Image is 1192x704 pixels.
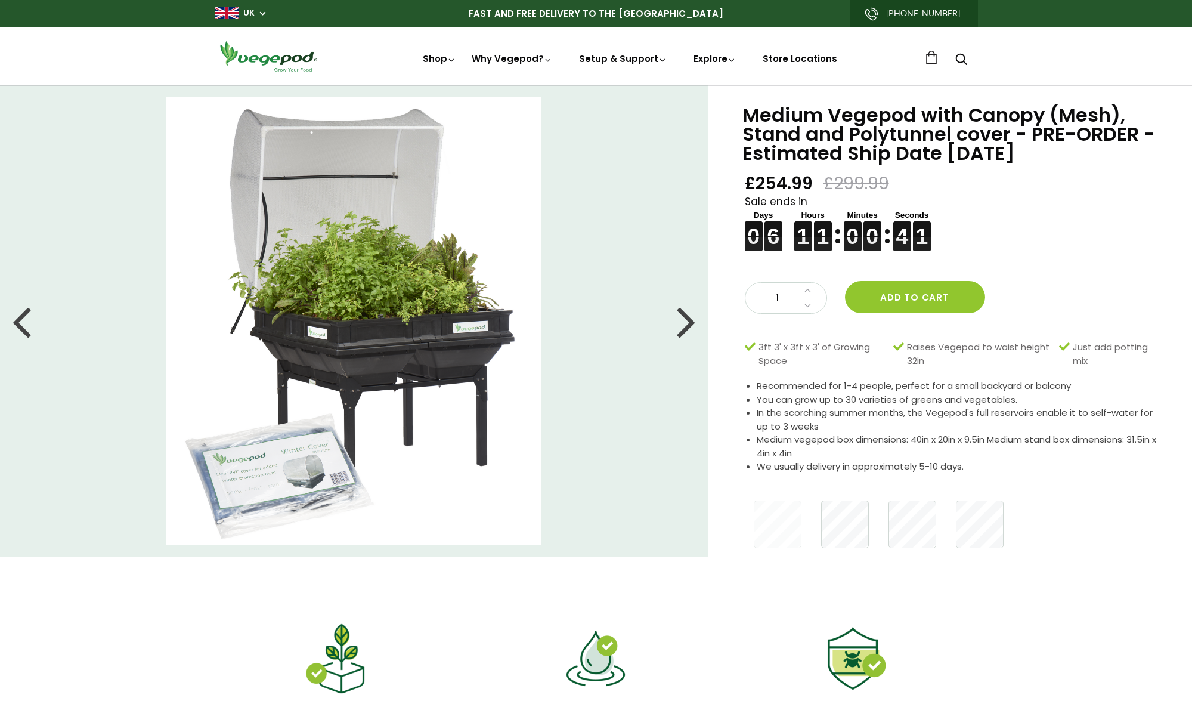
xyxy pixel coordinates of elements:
[215,39,322,73] img: Vegepod
[579,53,667,65] a: Setup & Support
[801,283,815,298] a: Increase quantity by 1
[801,298,815,314] a: Decrease quantity by 1
[823,172,889,194] span: £299.99
[845,281,985,313] button: Add to cart
[907,341,1054,368] span: Raises Vegepod to waist height 32in
[844,221,862,236] figure: 0
[693,53,736,65] a: Explore
[1073,341,1156,368] span: Just add potting mix
[955,54,967,67] a: Search
[745,194,1162,252] div: Sale ends in
[745,221,763,236] figure: 0
[742,106,1162,163] h1: Medium Vegepod with Canopy (Mesh), Stand and Polytunnel cover - PRE-ORDER - Estimated Ship Date [...
[863,221,881,236] figure: 0
[764,236,782,251] figure: 6
[472,53,553,65] a: Why Vegepod?
[757,379,1162,393] li: Recommended for 1-4 people, perfect for a small backyard or balcony
[913,236,931,251] figure: 1
[745,172,813,194] span: £254.99
[758,341,887,368] span: 3ft 3' x 3ft x 3' of Growing Space
[893,236,911,251] figure: 4
[794,236,812,251] figure: 1
[814,236,832,251] figure: 1
[243,7,255,19] a: UK
[423,53,456,65] a: Shop
[763,53,837,65] a: Store Locations
[757,393,1162,407] li: You can grow up to 30 varieties of greens and vegetables.
[757,433,1162,460] li: Medium vegepod box dimensions: 40in x 20in x 9.5in Medium stand box dimensions: 31.5in x 4in x 4in
[757,460,1162,474] li: We usually delivery in approximately 5-10 days.
[215,7,239,19] img: gb_large.png
[757,291,798,306] span: 1
[166,97,542,545] img: Medium Vegepod with Canopy (Mesh), Stand and Polytunnel cover - PRE-ORDER - Estimated Ship Date S...
[757,406,1162,433] li: In the scorching summer months, the Vegepod's full reservoirs enable it to self-water for up to 3...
